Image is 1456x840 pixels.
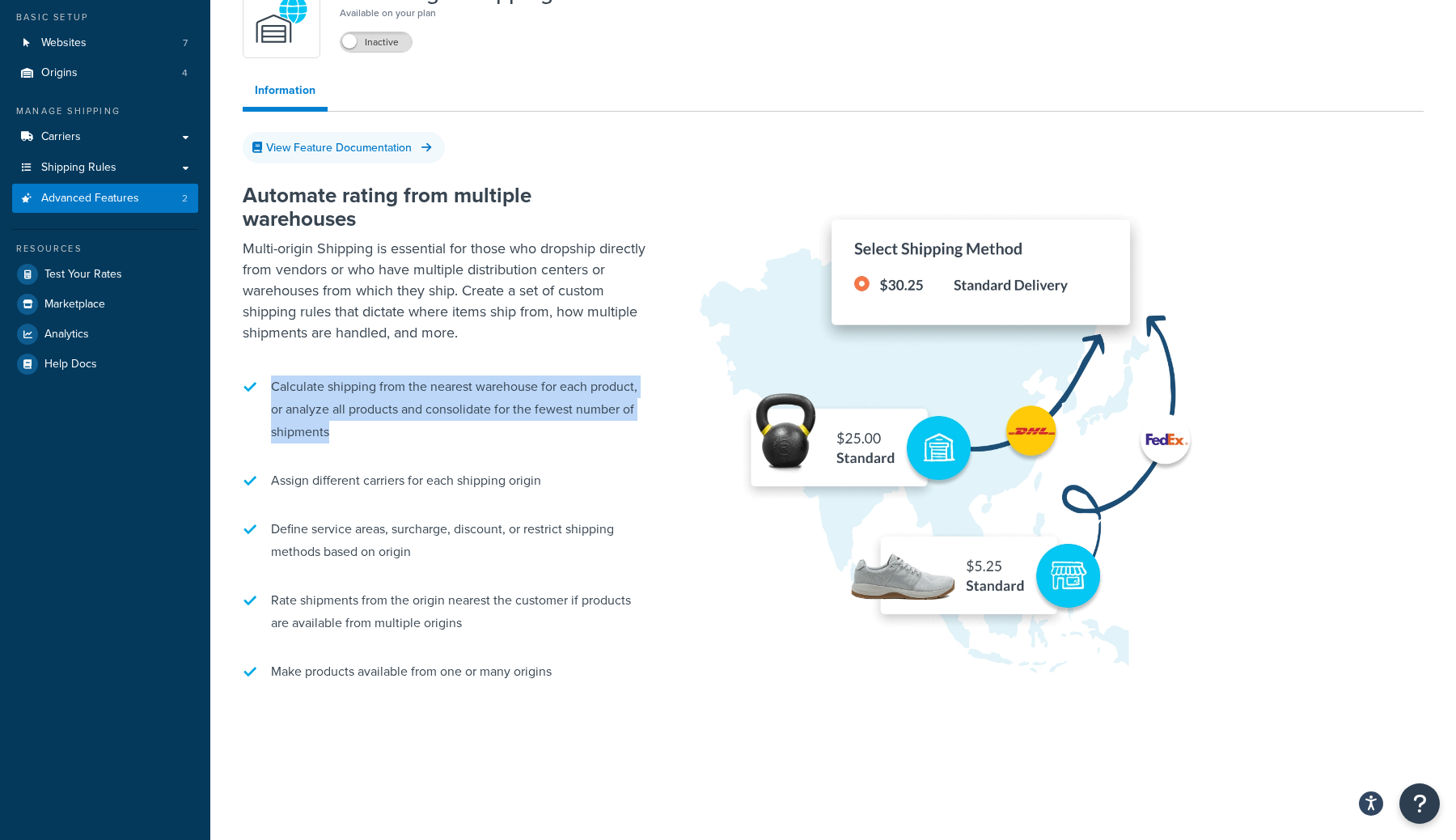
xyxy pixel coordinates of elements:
[243,461,647,500] li: Assign different carriers for each shipping origin
[243,652,647,691] li: Make products available from one or many origins
[44,298,105,312] span: Marketplace
[243,74,328,112] a: Information
[41,192,139,206] span: Advanced Features
[12,350,198,379] a: Help Docs
[12,122,198,152] a: Carriers
[12,290,198,319] a: Marketplace
[243,510,647,571] li: Define service areas, surcharge, discount, or restrict shipping methods based on origin
[44,358,97,371] span: Help Docs
[12,104,198,118] div: Manage Shipping
[243,367,647,452] li: Calculate shipping from the nearest warehouse for each product, or analyze all products and conso...
[41,130,81,144] span: Carriers
[183,36,188,50] span: 7
[12,184,198,214] li: Advanced Features
[44,328,89,342] span: Analytics
[41,66,78,80] span: Origins
[696,135,1246,684] img: Multi-Origin Shipping
[243,238,647,343] p: Multi-origin Shipping is essential for those who dropship directly from vendors or who have multi...
[12,28,198,58] li: Websites
[12,184,198,214] a: Advanced Features2
[41,36,87,50] span: Websites
[12,28,198,58] a: Websites7
[12,11,198,24] div: Basic Setup
[12,153,198,183] a: Shipping Rules
[12,58,198,88] a: Origins4
[12,320,198,349] a: Analytics
[182,192,188,206] span: 2
[243,132,445,163] a: View Feature Documentation
[12,242,198,256] div: Resources
[340,5,553,21] p: Available on your plan
[12,260,198,289] a: Test Your Rates
[12,58,198,88] li: Origins
[1399,783,1440,824] button: Open Resource Center
[44,268,122,282] span: Test Your Rates
[243,184,647,230] h2: Automate rating from multiple warehouses
[243,581,647,643] li: Rate shipments from the origin nearest the customer if products are available from multiple origins
[341,32,412,52] label: Inactive
[41,161,116,175] span: Shipping Rules
[182,66,188,80] span: 4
